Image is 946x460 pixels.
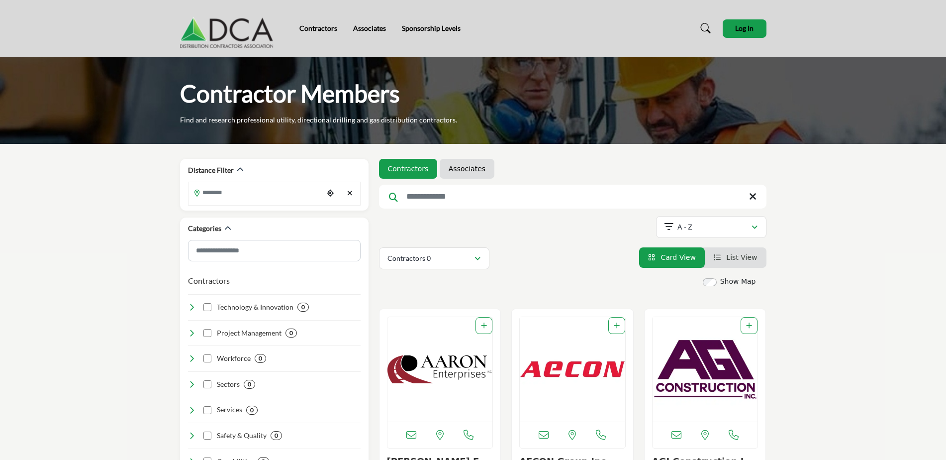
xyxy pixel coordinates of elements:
[720,276,756,287] label: Show Map
[289,330,293,337] b: 0
[180,115,457,125] p: Find and research professional utility, directional drilling and gas distribution contractors.
[217,379,240,389] h4: Sectors: Serving multiple industries, including oil & gas, water, sewer, electric power, and tele...
[217,328,282,338] h4: Project Management: Effective planning, coordination, and oversight to deliver projects on time, ...
[188,224,221,233] h2: Categories
[203,329,211,337] input: Select Project Management checkbox
[188,275,230,287] button: Contractors
[726,253,757,261] span: List View
[387,253,431,263] p: Contractors 0
[188,240,361,261] input: Search Category
[353,24,386,32] a: Associates
[402,24,461,32] a: Sponsorship Levels
[677,222,692,232] p: A - Z
[735,24,754,32] span: Log In
[387,317,493,422] a: Open Listing in new tab
[188,165,234,175] h2: Distance Filter
[661,253,695,261] span: Card View
[275,432,278,439] b: 0
[217,302,293,312] h4: Technology & Innovation: Leveraging cutting-edge tools, systems, and processes to optimize effici...
[691,20,717,36] a: Search
[217,405,242,415] h4: Services: Comprehensive offerings for pipeline construction, maintenance, and repair across vario...
[189,183,323,202] input: Search Location
[520,317,625,422] a: Open Listing in new tab
[217,353,251,363] h4: Workforce: Skilled, experienced, and diverse professionals dedicated to excellence in all aspects...
[246,406,258,415] div: 0 Results For Services
[180,8,279,48] img: Site Logo
[723,19,766,38] button: Log In
[714,253,757,261] a: View List
[705,247,766,268] li: List View
[653,317,758,422] a: Open Listing in new tab
[343,183,358,204] div: Clear search location
[271,431,282,440] div: 0 Results For Safety & Quality
[323,183,338,204] div: Choose your current location
[388,164,429,174] a: Contractors
[656,216,766,238] button: A - Z
[639,247,705,268] li: Card View
[244,380,255,389] div: 0 Results For Sectors
[379,247,489,269] button: Contractors 0
[180,78,400,109] h1: Contractor Members
[203,432,211,440] input: Select Safety & Quality checkbox
[285,329,297,338] div: 0 Results For Project Management
[297,303,309,312] div: 0 Results For Technology & Innovation
[217,431,267,441] h4: Safety & Quality: Unwavering commitment to ensuring the highest standards of safety, compliance, ...
[299,24,337,32] a: Contractors
[614,322,620,330] a: Add To List
[648,253,696,261] a: View Card
[248,381,251,388] b: 0
[259,355,262,362] b: 0
[203,303,211,311] input: Select Technology & Innovation checkbox
[203,406,211,414] input: Select Services checkbox
[653,317,758,422] img: AGI Construction Inc.
[203,380,211,388] input: Select Sectors checkbox
[379,185,766,209] input: Search Keyword
[387,317,493,422] img: Aaron Enterprises Inc.
[203,354,211,362] input: Select Workforce checkbox
[481,322,487,330] a: Add To List
[301,304,305,311] b: 0
[520,317,625,422] img: AECON Group Inc.
[746,322,752,330] a: Add To List
[250,407,254,414] b: 0
[449,164,485,174] a: Associates
[255,354,266,363] div: 0 Results For Workforce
